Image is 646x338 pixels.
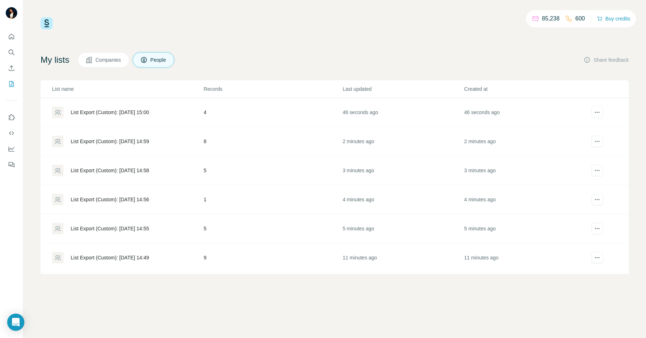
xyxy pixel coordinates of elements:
[6,46,17,59] button: Search
[591,136,603,147] button: actions
[52,85,203,93] p: List name
[71,167,149,174] div: List Export (Custom): [DATE] 14:58
[203,127,342,156] td: 8
[342,156,464,185] td: 3 minutes ago
[542,14,560,23] p: 85,238
[342,98,464,127] td: 46 seconds ago
[150,56,167,64] span: People
[6,7,17,19] img: Avatar
[71,196,149,203] div: List Export (Custom): [DATE] 14:56
[203,214,342,243] td: 5
[203,272,342,301] td: 1
[464,272,585,301] td: [DATE]
[464,214,585,243] td: 5 minutes ago
[6,127,17,140] button: Use Surfe API
[203,185,342,214] td: 1
[464,85,585,93] p: Created at
[464,156,585,185] td: 3 minutes ago
[591,194,603,205] button: actions
[71,138,149,145] div: List Export (Custom): [DATE] 14:59
[6,62,17,75] button: Enrich CSV
[7,314,24,331] div: Open Intercom Messenger
[6,30,17,43] button: Quick start
[342,185,464,214] td: 4 minutes ago
[584,56,629,64] button: Share feedback
[464,243,585,272] td: 11 minutes ago
[575,14,585,23] p: 600
[342,272,464,301] td: [DATE]
[464,185,585,214] td: 4 minutes ago
[71,225,149,232] div: List Export (Custom): [DATE] 14:55
[71,254,149,261] div: List Export (Custom): [DATE] 14:49
[464,98,585,127] td: 46 seconds ago
[597,14,630,24] button: Buy credits
[203,243,342,272] td: 9
[342,127,464,156] td: 2 minutes ago
[95,56,122,64] span: Companies
[204,85,342,93] p: Records
[203,156,342,185] td: 5
[342,214,464,243] td: 5 minutes ago
[41,17,53,29] img: Surfe Logo
[591,223,603,234] button: actions
[6,142,17,155] button: Dashboard
[71,109,149,116] div: List Export (Custom): [DATE] 15:00
[342,243,464,272] td: 11 minutes ago
[6,78,17,90] button: My lists
[6,111,17,124] button: Use Surfe on LinkedIn
[591,107,603,118] button: actions
[203,98,342,127] td: 4
[464,127,585,156] td: 2 minutes ago
[591,165,603,176] button: actions
[591,252,603,263] button: actions
[41,54,69,66] h4: My lists
[343,85,464,93] p: Last updated
[6,158,17,171] button: Feedback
